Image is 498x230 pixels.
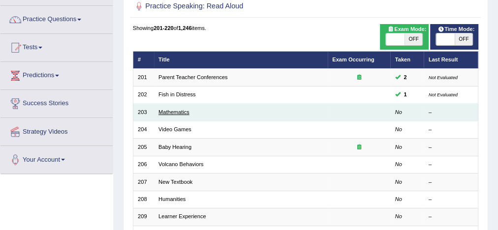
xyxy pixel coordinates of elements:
td: 209 [133,208,154,226]
em: No [395,179,402,185]
a: Success Stories [0,90,113,115]
em: No [395,126,402,132]
td: 201 [133,69,154,86]
a: Parent Teacher Conferences [158,74,227,80]
span: OFF [405,33,423,45]
div: – [429,161,473,169]
span: OFF [455,33,473,45]
em: No [395,109,402,115]
b: 1,246 [178,25,192,31]
div: Show exams occurring in exams [380,24,428,50]
b: 201-220 [154,25,174,31]
a: Your Account [0,146,113,171]
a: Exam Occurring [332,57,374,62]
a: Fish in Distress [158,91,196,97]
div: Showing of items. [133,24,479,32]
em: No [395,213,402,219]
a: New Textbook [158,179,192,185]
a: Practice Questions [0,6,113,30]
small: Not Evaluated [429,75,458,80]
th: # [133,51,154,68]
span: You can still take this question [401,73,410,82]
div: Exam occurring question [332,144,386,151]
th: Taken [390,51,424,68]
td: 208 [133,191,154,208]
em: No [395,144,402,150]
a: Learner Experience [158,213,206,219]
a: Predictions [0,62,113,86]
th: Last Result [424,51,478,68]
em: No [395,161,402,167]
td: 202 [133,86,154,103]
a: Humanities [158,196,186,202]
td: 206 [133,156,154,173]
a: Strategy Videos [0,118,113,143]
div: – [429,126,473,134]
a: Tests [0,34,113,58]
th: Title [154,51,328,68]
small: Not Evaluated [429,92,458,97]
div: – [429,196,473,203]
span: Exam Mode: [384,25,430,34]
a: Volcano Behaviors [158,161,204,167]
div: – [429,144,473,151]
span: You can still take this question [401,90,410,99]
a: Video Games [158,126,191,132]
a: Mathematics [158,109,189,115]
div: Exam occurring question [332,74,386,82]
div: – [429,109,473,116]
div: – [429,178,473,186]
td: 203 [133,104,154,121]
td: 205 [133,139,154,156]
span: Time Mode: [434,25,477,34]
em: No [395,196,402,202]
div: – [429,213,473,221]
a: Baby Hearing [158,144,191,150]
td: 207 [133,173,154,191]
td: 204 [133,121,154,138]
